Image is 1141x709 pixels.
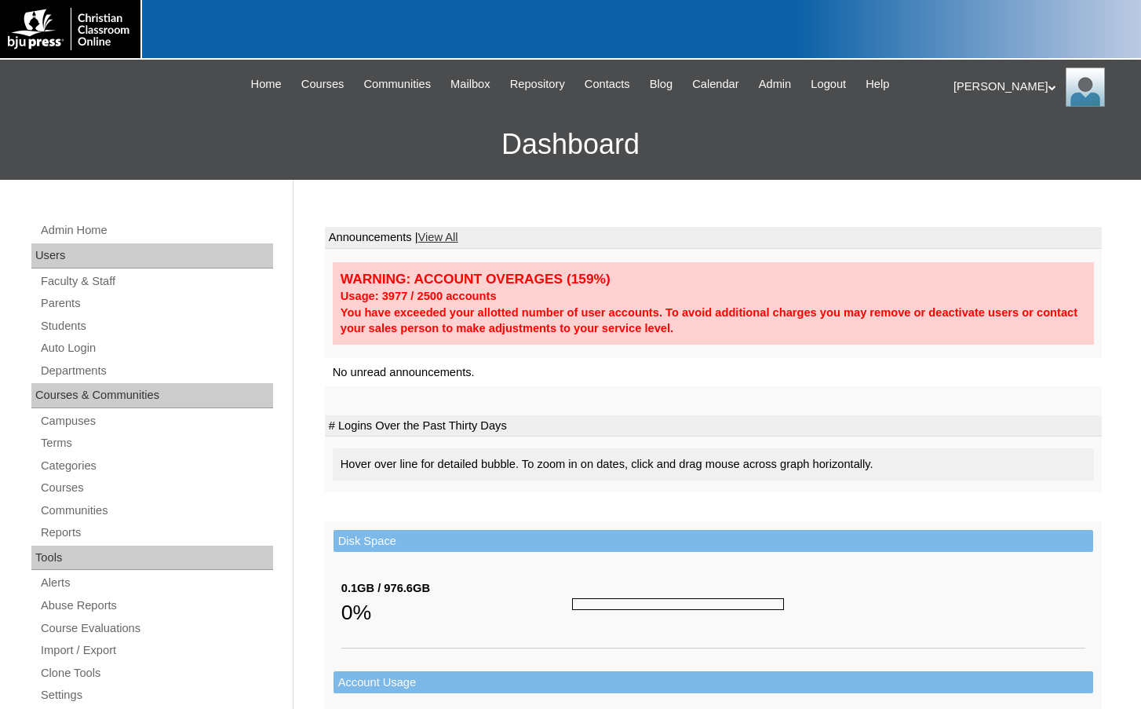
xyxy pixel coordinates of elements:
a: Abuse Reports [39,596,273,616]
a: Terms [39,433,273,453]
span: Communities [363,75,431,93]
a: Campuses [39,411,273,431]
a: Contacts [577,75,638,93]
a: Categories [39,456,273,476]
span: Admin [759,75,792,93]
div: 0.1GB / 976.6GB [341,580,572,597]
img: logo-white.png [8,8,133,50]
a: Auto Login [39,338,273,358]
a: Departments [39,361,273,381]
a: Calendar [684,75,746,93]
a: View All [418,231,458,243]
a: Admin Home [39,221,273,240]
a: Settings [39,685,273,705]
div: [PERSON_NAME] [953,68,1125,107]
a: Courses [39,478,273,498]
div: WARNING: ACCOUNT OVERAGES (159%) [341,270,1086,288]
div: 0% [341,597,572,628]
td: Announcements | [325,227,1102,249]
a: Reports [39,523,273,543]
a: Communities [355,75,439,93]
td: Disk Space [334,530,1093,553]
a: Blog [642,75,680,93]
td: # Logins Over the Past Thirty Days [325,415,1102,437]
span: Home [251,75,282,93]
div: Courses & Communities [31,383,273,408]
a: Students [39,316,273,336]
div: Hover over line for detailed bubble. To zoom in on dates, click and drag mouse across graph horiz... [333,448,1094,481]
a: Faculty & Staff [39,272,273,291]
a: Mailbox [443,75,498,93]
a: Courses [293,75,352,93]
a: Home [243,75,290,93]
a: Import / Export [39,641,273,660]
span: Calendar [692,75,738,93]
div: Tools [31,546,273,571]
a: Parents [39,294,273,313]
a: Repository [502,75,573,93]
div: You have exceeded your allotted number of user accounts. To avoid additional charges you may remo... [341,305,1086,337]
a: Communities [39,501,273,521]
span: Logout [811,75,846,93]
a: Course Evaluations [39,619,273,638]
span: Courses [301,75,344,93]
a: Admin [751,75,800,93]
span: Repository [510,75,565,93]
h3: Dashboard [8,109,1133,180]
div: Users [31,243,273,269]
a: Help [858,75,897,93]
strong: Usage: 3977 / 2500 accounts [341,290,497,302]
a: Clone Tools [39,663,273,683]
span: Blog [650,75,673,93]
img: Melanie Sevilla [1066,68,1105,107]
a: Alerts [39,573,273,593]
span: Contacts [585,75,630,93]
span: Mailbox [450,75,490,93]
a: Logout [803,75,854,93]
td: Account Usage [334,671,1093,694]
td: No unread announcements. [325,358,1102,387]
span: Help [866,75,889,93]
